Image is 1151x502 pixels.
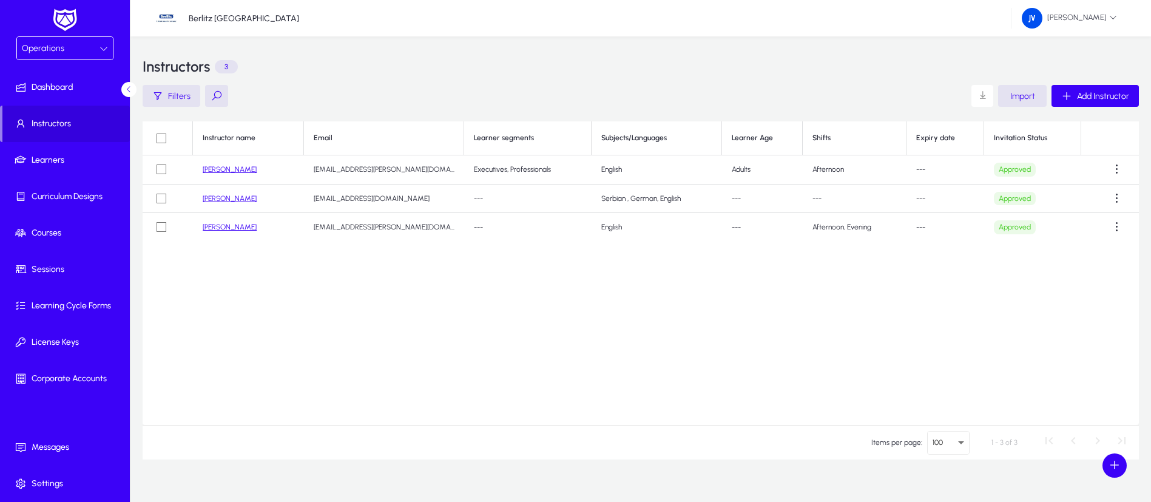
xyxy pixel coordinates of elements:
[994,163,1036,177] p: Approved
[155,7,178,30] img: 34.jpg
[1022,8,1042,29] img: 161.png
[22,43,64,53] span: Operations
[2,251,132,288] a: Sessions
[2,142,132,178] a: Learners
[906,155,984,185] td: ---
[592,121,722,155] th: Subjects/Languages
[991,436,1018,449] div: 1 - 3 of 3
[2,361,132,397] a: Corporate Accounts
[2,288,132,324] a: Learning Cycle Forms
[592,185,722,214] td: Serbian , German, English
[143,425,1139,460] mat-paginator: Select page
[143,85,200,107] button: Filters
[1022,8,1117,29] span: [PERSON_NAME]
[2,373,132,385] span: Corporate Accounts
[906,121,984,155] th: Expiry date
[722,121,803,155] th: Learner Age
[314,134,454,143] div: Email
[314,134,332,143] div: Email
[994,192,1036,206] p: Approved
[464,185,592,214] td: ---
[2,69,132,106] a: Dashboard
[1010,91,1035,101] span: Import
[2,227,132,239] span: Courses
[2,300,132,312] span: Learning Cycle Forms
[143,59,210,74] h3: Instructors
[1077,91,1129,101] span: Add Instructor
[203,134,255,143] div: Instructor name
[722,185,803,214] td: ---
[304,185,464,214] td: [EMAIL_ADDRESS][DOMAIN_NAME]
[803,155,906,185] td: Afternoon
[2,324,132,361] a: License Keys
[304,155,464,185] td: [EMAIL_ADDRESS][PERSON_NAME][DOMAIN_NAME]
[203,223,257,231] a: [PERSON_NAME]
[803,213,906,242] td: Afternoon, Evening
[933,438,943,447] span: 100
[203,134,293,143] div: Instructor name
[906,185,984,214] td: ---
[2,336,132,348] span: License Keys
[2,215,132,251] a: Courses
[215,60,238,73] p: 3
[2,478,132,490] span: Settings
[464,155,592,185] td: Executives, Professionals
[994,220,1036,234] p: Approved
[2,191,132,203] span: Curriculum Designs
[189,13,299,24] p: Berlitz [GEOGRAPHIC_DATA]
[722,213,803,242] td: ---
[2,118,130,130] span: Instructors
[803,121,906,155] th: Shifts
[2,466,132,502] a: Settings
[304,213,464,242] td: [EMAIL_ADDRESS][PERSON_NAME][DOMAIN_NAME]
[464,121,592,155] th: Learner segments
[464,213,592,242] td: ---
[50,7,80,33] img: white-logo.png
[871,436,922,449] div: Items per page:
[203,194,257,203] a: [PERSON_NAME]
[2,154,132,166] span: Learners
[168,91,191,101] span: Filters
[1012,7,1127,29] button: [PERSON_NAME]
[2,178,132,215] a: Curriculum Designs
[998,85,1047,107] button: Import
[592,213,722,242] td: English
[2,429,132,466] a: Messages
[1051,85,1139,107] button: Add Instructor
[592,155,722,185] td: English
[803,185,906,214] td: ---
[2,441,132,453] span: Messages
[722,155,803,185] td: Adults
[906,213,984,242] td: ---
[984,121,1081,155] th: Invitation Status
[2,263,132,276] span: Sessions
[2,81,132,93] span: Dashboard
[203,165,257,174] a: [PERSON_NAME]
